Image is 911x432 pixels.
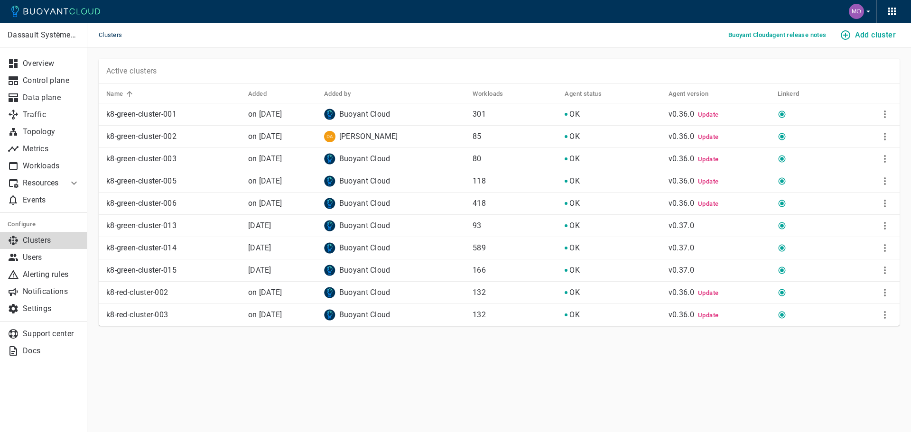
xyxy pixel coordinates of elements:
[473,90,516,98] span: Workloads
[23,59,80,68] p: Overview
[669,90,708,98] h5: Agent version
[23,304,80,313] p: Settings
[473,132,557,141] p: 85
[324,220,465,231] div: Buoyant Cloud
[23,76,80,85] p: Control plane
[8,30,79,40] p: Dassault Systèmes- MEDIDATA
[248,266,271,275] span: Fri, 19 Sep 2025 15:52:24 EDT / Fri, 19 Sep 2025 19:52:24 UTC
[23,329,80,339] p: Support center
[698,156,718,163] span: Update
[248,132,282,141] relative-time: on [DATE]
[23,127,80,137] p: Topology
[473,288,557,297] p: 132
[106,176,241,186] p: k8-green-cluster-005
[8,221,80,228] h5: Configure
[248,266,271,275] relative-time: [DATE]
[106,266,241,275] p: k8-green-cluster-015
[23,253,80,262] p: Users
[324,90,363,98] span: Added by
[106,243,241,253] p: k8-green-cluster-014
[248,110,282,119] span: Thu, 10 Jul 2025 14:11:05 EDT / Thu, 10 Jul 2025 18:11:05 UTC
[569,199,580,208] span: [object Object]
[106,310,241,320] p: k8-red-cluster-003
[878,308,892,322] button: More
[569,266,580,275] span: [object Object]
[473,199,557,208] p: 418
[669,310,770,320] p: v0.36.0
[248,176,282,185] span: Wed, 28 Aug 2024 17:35:17 EDT / Wed, 28 Aug 2024 21:35:17 UTC
[248,310,282,319] relative-time: on [DATE]
[838,27,900,44] button: Add cluster
[23,93,80,102] p: Data plane
[106,288,241,297] p: k8-red-cluster-002
[565,90,614,98] span: Agent status
[248,243,271,252] relative-time: [DATE]
[778,90,799,98] h5: Linkerd
[669,288,770,297] p: v0.36.0
[669,90,721,98] span: Agent version
[106,154,241,164] p: k8-green-cluster-003
[725,30,830,39] a: Buoyant Cloudagent release notes
[698,200,718,207] span: Update
[324,242,465,254] div: Buoyant Cloud
[248,243,271,252] span: Tue, 02 Sep 2025 22:10:53 EDT / Wed, 03 Sep 2025 02:10:53 UTC
[106,66,157,76] p: Active clusters
[878,152,892,166] button: More
[23,178,61,188] p: Resources
[728,31,827,39] h5: Buoyant Cloud agent release notes
[23,270,80,279] p: Alerting rules
[339,176,390,186] p: Buoyant Cloud
[855,30,896,40] h4: Add cluster
[669,266,770,275] p: v0.37.0
[339,154,390,164] p: Buoyant Cloud
[339,243,390,253] p: Buoyant Cloud
[569,221,580,230] span: [object Object]
[248,176,282,185] relative-time: on [DATE]
[106,110,241,119] p: k8-green-cluster-001
[473,176,557,186] p: 118
[339,266,390,275] p: Buoyant Cloud
[669,243,770,253] p: v0.37.0
[473,110,557,119] p: 301
[339,288,390,297] p: Buoyant Cloud
[324,131,465,142] div: Danylo Mikula
[324,309,465,321] div: Buoyant Cloud
[106,132,241,141] p: k8-green-cluster-002
[569,154,580,163] span: [object Object]
[878,219,892,233] button: More
[23,287,80,296] p: Notifications
[324,90,351,98] h5: Added by
[324,287,465,298] div: Buoyant Cloud
[669,176,770,186] p: v0.36.0
[698,133,718,140] span: Update
[23,195,80,205] p: Events
[878,285,892,300] button: More
[565,90,602,98] h5: Agent status
[473,243,557,253] p: 589
[569,110,580,119] span: [object Object]
[248,221,271,230] relative-time: [DATE]
[473,310,557,320] p: 132
[324,265,465,276] div: Buoyant Cloud
[324,109,465,120] div: Buoyant Cloud
[339,199,390,208] p: Buoyant Cloud
[669,154,770,164] p: v0.36.0
[23,110,80,119] p: Traffic
[669,221,770,230] p: v0.37.0
[849,4,864,19] img: Monik Gandhi
[324,175,465,187] div: Buoyant Cloud
[324,198,465,209] div: Buoyant Cloud
[248,154,282,163] relative-time: on [DATE]
[106,221,241,230] p: k8-green-cluster-013
[23,161,80,171] p: Workloads
[878,241,892,255] button: More
[248,154,282,163] span: Wed, 23 Jul 2025 15:45:50 EDT / Wed, 23 Jul 2025 19:45:50 UTC
[878,174,892,188] button: More
[106,199,241,208] p: k8-green-cluster-006
[725,28,830,42] button: Buoyant Cloudagent release notes
[669,110,770,119] p: v0.36.0
[339,132,398,141] p: [PERSON_NAME]
[698,178,718,185] span: Update
[669,199,770,208] p: v0.36.0
[698,312,718,319] span: Update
